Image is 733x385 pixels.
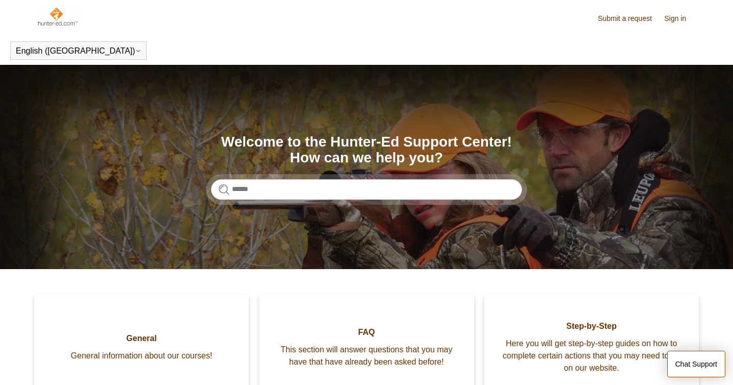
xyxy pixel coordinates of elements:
span: This section will answer questions that you may have that have already been asked before! [274,344,458,368]
h1: Welcome to the Hunter-Ed Support Center! How can we help you? [211,134,522,166]
span: Here you will get step-by-step guides on how to complete certain actions that you may need to do ... [500,338,684,374]
img: Hunter-Ed Help Center home page [37,6,78,27]
button: English ([GEOGRAPHIC_DATA]) [16,46,141,56]
a: Sign in [664,13,696,24]
span: General [49,332,233,345]
input: Search [211,179,522,200]
button: Chat Support [667,351,726,377]
a: Submit a request [598,13,662,24]
span: Step-by-Step [500,320,684,332]
span: General information about our courses! [49,350,233,362]
span: FAQ [274,326,458,339]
